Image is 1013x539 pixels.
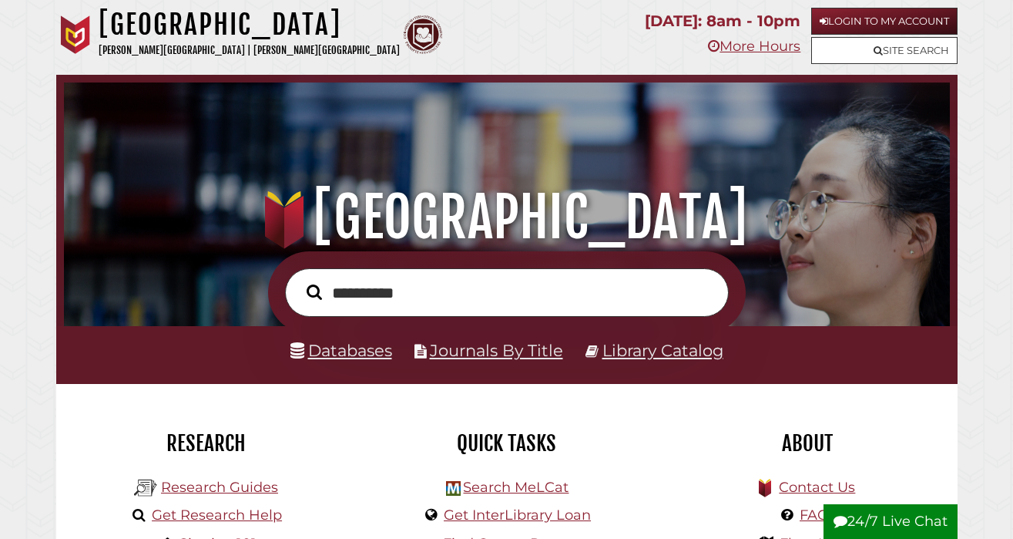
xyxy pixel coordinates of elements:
h2: Research [68,430,345,456]
a: Research Guides [161,479,278,496]
button: Search [299,281,330,304]
img: Hekman Library Logo [446,481,461,496]
img: Hekman Library Logo [134,477,157,500]
a: Databases [290,341,392,360]
i: Search [307,284,322,300]
a: Library Catalog [602,341,723,360]
a: Get InterLibrary Loan [444,507,591,524]
p: [PERSON_NAME][GEOGRAPHIC_DATA] | [PERSON_NAME][GEOGRAPHIC_DATA] [99,42,400,59]
a: Site Search [811,37,958,64]
h1: [GEOGRAPHIC_DATA] [79,184,934,251]
h2: About [669,430,946,456]
h2: Quick Tasks [368,430,646,456]
img: Calvin University [56,15,95,54]
a: Contact Us [779,479,855,496]
a: Get Research Help [152,507,282,524]
h1: [GEOGRAPHIC_DATA] [99,8,400,42]
a: FAQs [800,507,836,524]
a: Journals By Title [430,341,563,360]
img: Calvin Theological Seminary [404,15,442,54]
a: More Hours [708,38,800,55]
a: Search MeLCat [463,479,569,496]
p: [DATE]: 8am - 10pm [645,8,800,35]
a: Login to My Account [811,8,958,35]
